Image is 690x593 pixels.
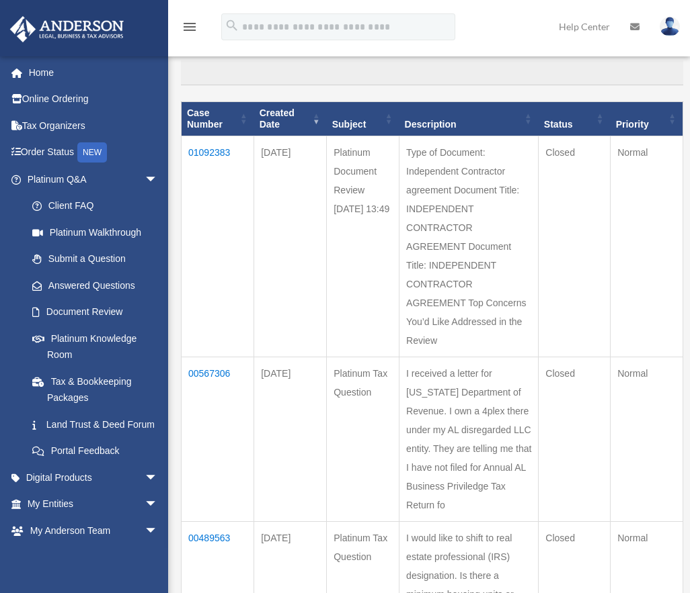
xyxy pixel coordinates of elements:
[145,491,171,518] span: arrow_drop_down
[182,136,254,357] td: 01092383
[399,102,539,136] th: Description: activate to sort column ascending
[181,42,683,86] label: Search:
[9,59,178,86] a: Home
[327,357,399,521] td: Platinum Tax Question
[19,299,171,326] a: Document Review
[145,544,171,572] span: arrow_drop_down
[611,136,683,357] td: Normal
[611,102,683,136] th: Priority: activate to sort column ascending
[539,357,611,521] td: Closed
[399,357,539,521] td: I received a letter for [US_STATE] Department of Revenue. I own a 4plex there under my AL disrega...
[254,102,327,136] th: Created Date: activate to sort column ascending
[539,136,611,357] td: Closed
[19,411,171,438] a: Land Trust & Deed Forum
[225,18,239,33] i: search
[19,246,171,273] a: Submit a Question
[145,517,171,545] span: arrow_drop_down
[399,136,539,357] td: Type of Document: Independent Contractor agreement Document Title: INDEPENDENT CONTRACTOR AGREEME...
[19,219,171,246] a: Platinum Walkthrough
[327,136,399,357] td: Platinum Document Review [DATE] 13:49
[145,464,171,492] span: arrow_drop_down
[19,193,171,220] a: Client FAQ
[145,166,171,193] span: arrow_drop_down
[9,491,178,518] a: My Entitiesarrow_drop_down
[77,142,107,163] div: NEW
[9,544,178,571] a: My Documentsarrow_drop_down
[611,357,683,521] td: Normal
[660,17,680,36] img: User Pic
[9,166,171,193] a: Platinum Q&Aarrow_drop_down
[9,464,178,491] a: Digital Productsarrow_drop_down
[6,16,128,42] img: Anderson Advisors Platinum Portal
[19,325,171,368] a: Platinum Knowledge Room
[181,60,683,86] input: Search:
[9,86,178,113] a: Online Ordering
[182,24,198,35] a: menu
[9,517,178,544] a: My Anderson Teamarrow_drop_down
[9,112,178,139] a: Tax Organizers
[182,19,198,35] i: menu
[182,102,254,136] th: Case Number: activate to sort column ascending
[539,102,611,136] th: Status: activate to sort column ascending
[254,136,327,357] td: [DATE]
[327,102,399,136] th: Subject: activate to sort column ascending
[19,438,171,465] a: Portal Feedback
[254,357,327,521] td: [DATE]
[19,272,165,299] a: Answered Questions
[182,357,254,521] td: 00567306
[9,139,178,167] a: Order StatusNEW
[19,368,171,411] a: Tax & Bookkeeping Packages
